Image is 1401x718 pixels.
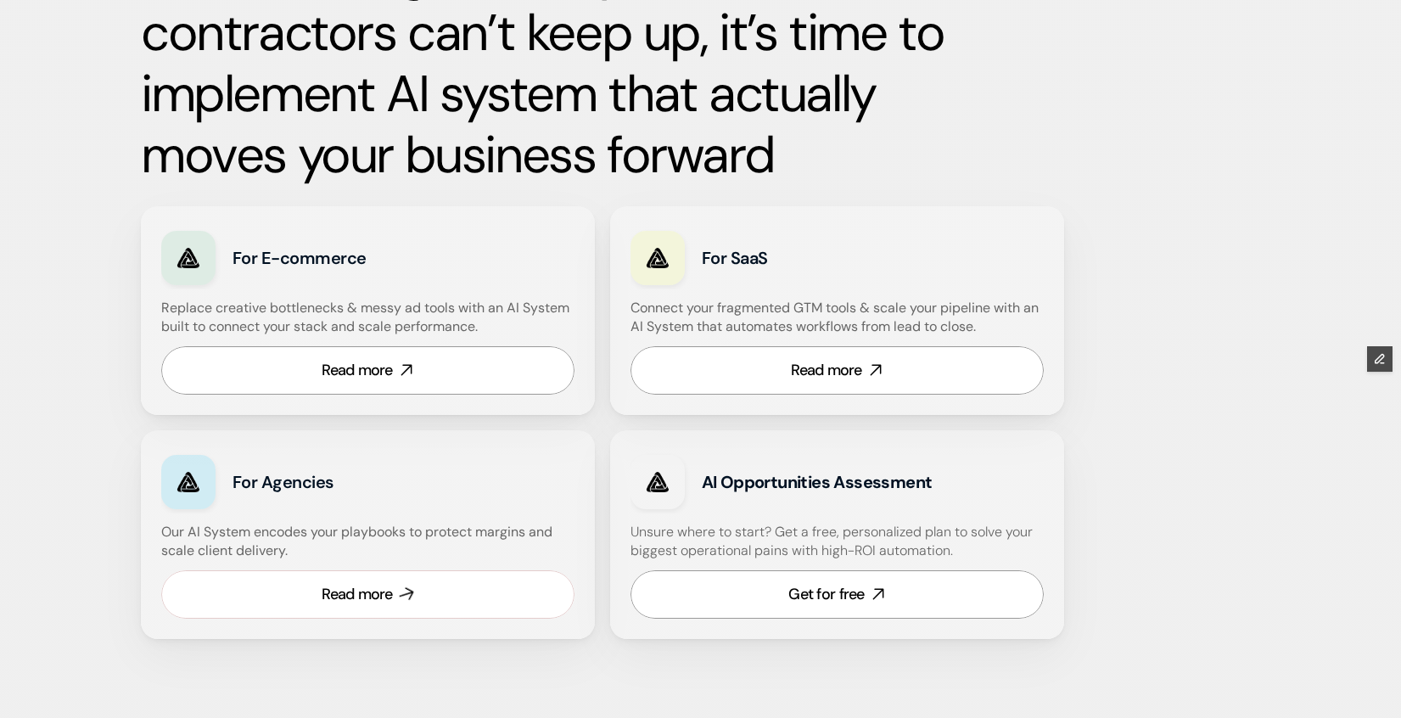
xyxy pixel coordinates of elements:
a: Read more [630,346,1044,395]
p: Connect your fragmented GTM tools & scale your pipeline with an AI System that automates workflow... [630,299,1052,337]
p: Our AI System encodes your playbooks to protect margins and scale client delivery. [161,523,574,561]
div: Get for free [788,584,864,605]
h3: For Agencies [233,470,464,494]
p: Replace creative bottlenecks & messy ad tools with an AI System built to connect your stack and s... [161,299,570,337]
div: Read more [791,360,862,381]
h3: For SaaS [702,246,933,270]
a: Read more [161,570,574,619]
div: Read more [322,360,393,381]
div: Read more [322,584,393,605]
a: Read more [161,346,574,395]
button: Edit Framer Content [1367,346,1393,372]
a: Get for free [630,570,1044,619]
h3: For E-commerce [233,246,464,270]
strong: AI Opportunities Assessment [702,471,933,493]
p: Unsure where to start? Get a free, personalized plan to solve your biggest operational pains with... [630,523,1044,561]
